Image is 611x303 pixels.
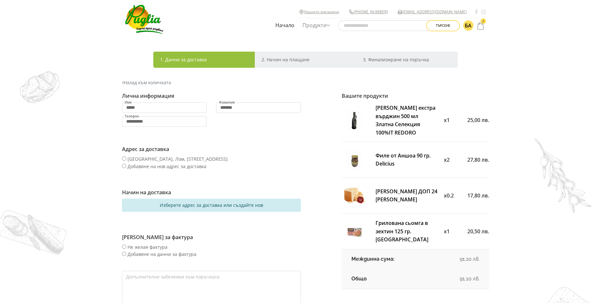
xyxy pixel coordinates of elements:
a: [PHONE_NUMBER] [354,9,388,15]
td: 91,10 лв. [434,269,489,289]
span: 4 [481,18,486,24]
td: Междинна сума: [342,249,434,269]
span: 1. Данни за доставка [160,56,207,63]
a: [PERSON_NAME] ДОП 24 [PERSON_NAME] [376,188,437,203]
a: Начало [274,18,296,33]
a: Грилована сьомга в зехтин 125 гр. [GEOGRAPHIC_DATA] [376,219,428,243]
input: Добавяне на данни за фактура [122,252,126,256]
a: [EMAIL_ADDRESS][DOMAIN_NAME] [403,9,467,15]
label: Име [124,101,132,104]
span: x1 [444,228,450,235]
span: [GEOGRAPHIC_DATA], Лом, [STREET_ADDRESS] [128,156,228,162]
a: Нашите магазини [304,9,339,15]
a: 4 [475,19,486,32]
td: 91,10 лв. [434,249,489,269]
img: demo [19,71,60,103]
span: 2. Начин на плащане [262,56,310,63]
span: 27,80 лв. [467,156,489,163]
h6: Лична информация [122,93,301,99]
h6: Вашите продукти [342,93,489,99]
label: Фамилия [219,101,235,104]
span: 25,00 лв. [467,116,489,124]
div: Изберете адрес за доставка или създайте нов [126,202,296,209]
input: Не желая фактура [122,245,126,249]
span: 20,50 лв. [467,228,489,235]
a: Продукти [301,18,331,33]
a: [PERSON_NAME] екстра върджин 500 мл Златна Селекция 100%IT REDORO [376,104,435,136]
input: Търсене в сайта [338,20,434,31]
img: zehtin-ekstra-vardzhin-500-ml-zlatna-selekciya-100it-redoro-thumb.jpg [344,110,365,131]
img: demo [534,138,592,213]
span: Не желая фактура [128,244,167,250]
td: Общо [342,269,434,289]
button: Търсене [426,20,460,31]
span: x2 [444,156,450,163]
a: Facebook [475,9,478,15]
label: Допълнителни забележки към поръчката [126,275,220,279]
span: Добавяне на нов адрес за доставка [128,163,206,169]
span: 17,80 лв. [467,192,489,199]
span: Добавяне на данни за фактура [128,251,196,257]
h6: Начин на доставка [122,189,301,196]
h6: Адрес за доставка [122,146,301,152]
label: Телефон [124,115,139,118]
img: parmidzhano-redzhano-dop-24-m-ferrari-thumb.jpg [344,185,365,206]
span: 3. Финализиране на поръчка [363,56,429,63]
input: Добавяне на нов адрес за доставка [122,164,126,168]
input: [GEOGRAPHIC_DATA], Лом, [STREET_ADDRESS] [122,157,126,161]
a: Филе от Аншоа 90 гр. Delicius [376,152,431,167]
img: file-ot-anshoa-90-gr-delicius-thumb.jpg [344,149,365,170]
img: 6825538a5b2cc5d9f378935be55c7541 [463,20,473,31]
span: x1 [444,116,450,124]
span: x0.2 [444,192,454,199]
img: grilovana-syomga-v-zehtin-125-gr-rio-mare-thumb.jpg [344,221,365,242]
h6: [PERSON_NAME] за фактура [122,234,301,240]
a: Назад към количката [122,79,171,86]
a: Instagram [481,9,486,15]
